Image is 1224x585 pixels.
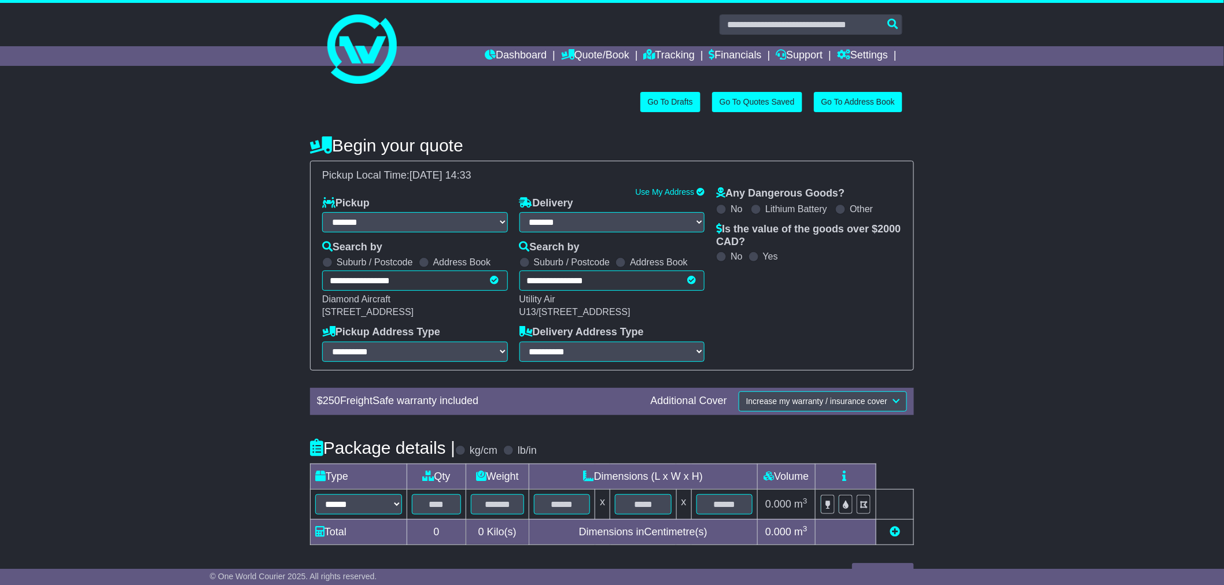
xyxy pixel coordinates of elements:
[814,92,902,112] a: Go To Address Book
[518,445,537,457] label: lb/in
[716,223,902,248] label: Is the value of the goods over $ ?
[644,46,695,66] a: Tracking
[765,203,827,214] label: Lithium Battery
[776,46,823,66] a: Support
[765,498,791,510] span: 0.000
[709,46,762,66] a: Financials
[311,395,645,408] div: $ FreightSafe warranty included
[852,563,914,583] button: Get Quotes
[519,197,573,210] label: Delivery
[311,519,407,545] td: Total
[529,519,757,545] td: Dimensions in Centimetre(s)
[478,526,484,538] span: 0
[794,498,808,510] span: m
[322,326,440,339] label: Pickup Address Type
[890,526,900,538] a: Add new item
[739,391,907,412] button: Increase my warranty / insurance cover
[310,136,914,155] h4: Begin your quote
[534,257,610,268] label: Suburb / Postcode
[561,46,629,66] a: Quote/Book
[322,241,382,254] label: Search by
[519,326,644,339] label: Delivery Address Type
[316,169,908,182] div: Pickup Local Time:
[850,203,873,214] label: Other
[803,524,808,533] sup: 3
[794,526,808,538] span: m
[757,464,815,489] td: Volume
[635,187,694,197] a: Use My Address
[466,464,529,489] td: Weight
[595,489,610,519] td: x
[311,464,407,489] td: Type
[529,464,757,489] td: Dimensions (L x W x H)
[645,395,733,408] div: Additional Cover
[878,223,901,235] span: 2000
[763,251,778,262] label: Yes
[731,251,742,262] label: No
[519,307,631,317] span: U13/[STREET_ADDRESS]
[519,294,555,304] span: Utility Air
[310,438,455,457] h4: Package details |
[410,169,471,181] span: [DATE] 14:33
[466,519,529,545] td: Kilo(s)
[210,572,377,581] span: © One World Courier 2025. All rights reserved.
[837,46,888,66] a: Settings
[323,395,340,406] span: 250
[337,257,413,268] label: Suburb / Postcode
[407,519,466,545] td: 0
[803,497,808,505] sup: 3
[746,397,887,406] span: Increase my warranty / insurance cover
[712,92,802,112] a: Go To Quotes Saved
[322,197,370,210] label: Pickup
[519,241,580,254] label: Search by
[485,46,547,66] a: Dashboard
[731,203,742,214] label: No
[716,236,739,247] span: CAD
[676,489,691,519] td: x
[322,307,414,317] span: [STREET_ADDRESS]
[407,464,466,489] td: Qty
[630,257,688,268] label: Address Book
[716,187,845,200] label: Any Dangerous Goods?
[470,445,497,457] label: kg/cm
[322,294,390,304] span: Diamond Aircraft
[765,526,791,538] span: 0.000
[640,92,701,112] a: Go To Drafts
[433,257,491,268] label: Address Book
